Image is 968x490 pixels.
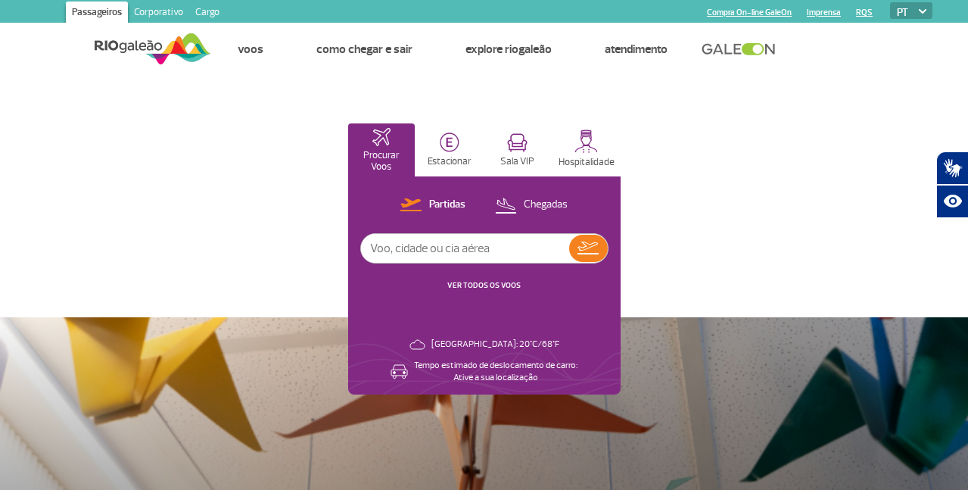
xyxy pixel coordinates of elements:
[128,2,189,26] a: Corporativo
[429,198,465,212] p: Partidas
[414,360,577,384] p: Tempo estimado de deslocamento de carro: Ative a sua localização
[490,195,572,215] button: Chegadas
[465,42,552,57] a: Explore RIOgaleão
[428,156,472,167] p: Estacionar
[396,195,470,215] button: Partidas
[440,133,459,152] img: carParkingHome.svg
[447,280,521,290] a: VER TODOS OS VOOS
[559,157,615,168] p: Hospitalidade
[856,8,873,17] a: RQS
[574,130,598,153] img: hospitality.svg
[361,234,569,263] input: Voo, cidade ou cia aérea
[372,128,391,146] img: airplaneHomeActive.svg
[507,133,528,152] img: vipRoom.svg
[707,8,792,17] a: Compra On-line GaleOn
[348,123,415,176] button: Procurar Voos
[807,8,841,17] a: Imprensa
[605,42,668,57] a: Atendimento
[936,151,968,185] button: Abrir tradutor de língua de sinais.
[552,123,621,176] button: Hospitalidade
[66,2,128,26] a: Passageiros
[316,42,412,57] a: Como chegar e sair
[524,198,568,212] p: Chegadas
[443,279,525,292] button: VER TODOS OS VOOS
[416,123,483,176] button: Estacionar
[356,150,407,173] p: Procurar Voos
[189,2,226,26] a: Cargo
[936,185,968,218] button: Abrir recursos assistivos.
[500,156,534,167] p: Sala VIP
[936,151,968,218] div: Plugin de acessibilidade da Hand Talk.
[431,339,559,351] p: [GEOGRAPHIC_DATA]: 20°C/68°F
[484,123,551,176] button: Sala VIP
[238,42,263,57] a: Voos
